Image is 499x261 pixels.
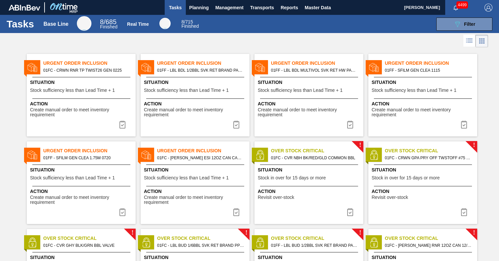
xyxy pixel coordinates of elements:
[43,235,136,242] span: Over Stock Critical
[271,60,363,67] span: Urgent Order Inclusion
[182,23,199,29] span: Finished
[157,60,249,67] span: Urgent Order Inclusion
[30,188,134,195] span: Action
[168,4,183,12] span: Tasks
[115,118,130,131] div: Complete task: 6931074
[115,205,130,219] div: Complete task: 6931132
[157,235,249,242] span: Over Stock Critical
[372,107,476,118] span: Create manual order to meet inventory requirement
[43,60,136,67] span: Urgent Order Inclusion
[385,235,477,242] span: Over Stock Critical
[127,21,149,27] div: Real Time
[342,118,358,131] button: icon-task complete
[372,100,476,107] span: Action
[369,238,379,247] img: status
[258,88,343,93] span: Stock sufficiency less than Lead Time + 1
[258,195,294,200] span: Revisit over-stock
[228,118,244,131] button: icon-task complete
[436,18,492,31] button: Filter
[30,107,134,118] span: Create manual order to meet inventory requirement
[255,150,265,160] img: status
[43,147,136,154] span: Urgent Order Inclusion
[456,118,472,131] button: icon-task complete
[30,175,115,180] span: Stock sufficiency less than Lead Time + 1
[456,118,472,131] div: Complete task: 6931131
[484,4,492,12] img: Logout
[141,150,151,160] img: status
[385,67,472,74] span: 01FF - SFILM GEN CLEA 1115
[258,254,362,261] span: Situation
[460,208,468,216] img: icon-task complete
[215,4,244,12] span: Management
[144,167,248,173] span: Situation
[144,195,248,205] span: Create manual order to meet inventory requirement
[346,121,354,129] img: icon-task complete
[473,143,475,148] span: !
[359,143,361,148] span: !
[182,20,199,28] div: Real Time
[305,4,331,12] span: Master Data
[157,154,244,162] span: 01FC - CARR ESI 12OZ CAN CAN PK 6/12 CAN - FULL END FLAP
[157,242,244,249] span: 01FC - LBL BUD 1/6BBL SVK RET BRAND PPS #3
[115,118,130,131] button: icon-task complete
[100,18,104,25] span: 8
[182,19,193,24] span: / 715
[189,4,209,12] span: Planning
[385,242,472,249] span: 01FC - CARR RNR 12OZ CAN 12/12 CAN PK
[30,167,134,173] span: Situation
[228,118,244,131] div: Complete task: 6931080
[460,121,468,129] img: icon-task complete
[30,195,134,205] span: Create manual order to meet inventory requirement
[182,19,184,24] span: 8
[255,62,265,72] img: status
[369,62,379,72] img: status
[456,205,472,219] div: Complete task: 6930399
[144,100,248,107] span: Action
[27,62,37,72] img: status
[144,79,248,86] span: Situation
[144,254,248,261] span: Situation
[372,79,476,86] span: Situation
[144,188,248,195] span: Action
[144,88,229,93] span: Stock sufficiency less than Lead Time + 1
[27,150,37,160] img: status
[258,175,326,180] span: Stock in over for 15 days or more
[476,35,488,47] div: Card Vision
[258,188,362,195] span: Action
[372,195,408,200] span: Revisit over-stock
[44,21,69,27] div: Base Line
[456,1,468,9] span: 4499
[372,88,456,93] span: Stock sufficiency less than Lead Time + 1
[258,167,362,173] span: Situation
[43,242,130,249] span: 01FC - CVR GHY BLK/GRN BBL VALVE
[157,147,249,154] span: Urgent Order Inclusion
[43,154,130,162] span: 01FF - SFILM GEN CLEA 1.75M 0720
[258,79,362,86] span: Situation
[372,167,476,173] span: Situation
[7,20,34,28] h1: Tasks
[372,175,440,180] span: Stock in over for 15 days or more
[141,238,151,247] img: status
[464,21,475,27] span: Filter
[281,4,298,12] span: Reports
[369,150,379,160] img: status
[30,88,115,93] span: Stock sufficiency less than Lead Time + 1
[258,100,362,107] span: Action
[250,4,274,12] span: Transports
[271,147,363,154] span: Over Stock Critical
[473,230,475,235] span: !
[445,3,466,12] button: Notifications
[385,60,477,67] span: Urgent Order Inclusion
[456,205,472,219] button: icon-task complete
[271,67,358,74] span: 01FF - LBL BDL MULTIVOL SVK RET HW PAPER #3
[100,24,117,29] span: Finished
[118,208,126,216] img: icon-task complete
[131,230,133,235] span: !
[144,175,229,180] span: Stock sufficiency less than Lead Time + 1
[271,242,358,249] span: 01FF - LBL BUD 1/2BBL SVK RET BRAND PAPER #4 5.0%
[100,19,117,29] div: Base Line
[118,121,126,129] img: icon-task complete
[271,235,363,242] span: Over Stock Critical
[100,18,116,25] span: / 685
[228,205,244,219] button: icon-task complete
